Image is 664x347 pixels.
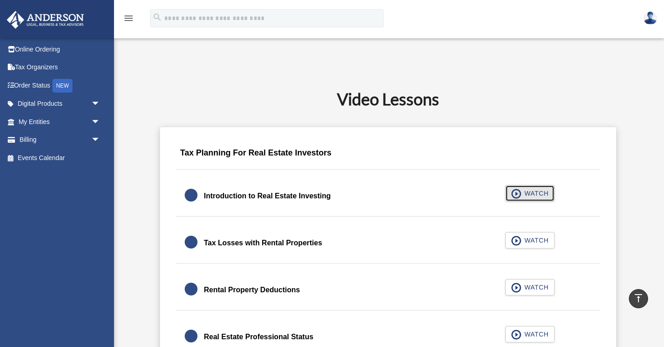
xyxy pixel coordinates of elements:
h2: Video Lessons [129,88,647,110]
div: Tax Losses with Rental Properties [204,237,322,249]
a: menu [123,16,134,24]
span: arrow_drop_down [91,95,109,114]
div: Tax Planning For Real Estate Investors [176,141,600,170]
a: Online Ordering [6,40,114,58]
span: WATCH [522,283,549,292]
a: Events Calendar [6,149,114,167]
a: My Entitiesarrow_drop_down [6,113,114,131]
span: WATCH [522,330,549,339]
div: Rental Property Deductions [204,284,300,296]
a: Tax Losses with Rental Properties WATCH [185,232,591,254]
a: Billingarrow_drop_down [6,131,114,149]
span: WATCH [522,236,549,245]
a: vertical_align_top [629,289,648,308]
span: WATCH [522,189,549,198]
i: vertical_align_top [633,293,644,304]
button: WATCH [505,326,555,342]
div: Real Estate Professional Status [204,331,313,343]
button: WATCH [505,232,555,249]
i: menu [123,13,134,24]
img: User Pic [643,11,657,25]
span: arrow_drop_down [91,113,109,131]
a: Order StatusNEW [6,76,114,95]
i: search [152,12,162,22]
button: WATCH [505,279,555,295]
img: Anderson Advisors Platinum Portal [4,11,87,29]
a: Digital Productsarrow_drop_down [6,95,114,113]
div: NEW [52,79,73,93]
a: Introduction to Real Estate Investing WATCH [185,185,591,207]
a: Rental Property Deductions WATCH [185,279,591,301]
a: Tax Organizers [6,58,114,77]
div: Introduction to Real Estate Investing [204,190,331,202]
span: arrow_drop_down [91,131,109,150]
button: WATCH [505,185,555,202]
